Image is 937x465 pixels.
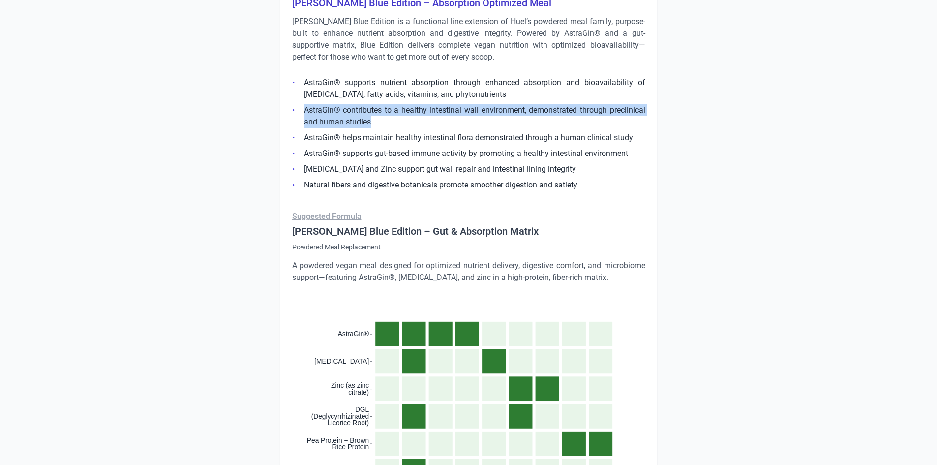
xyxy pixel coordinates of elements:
[292,211,645,222] p: Suggested Formula
[292,16,645,63] p: [PERSON_NAME] Blue Edition is a functional line extension of Huel’s powdered meal family, purpose...
[314,358,369,365] text: [MEDICAL_DATA]
[292,260,645,283] p: A powdered vegan meal designed for optimized nutrient delivery, digestive comfort, and microbiome...
[292,163,645,175] li: [MEDICAL_DATA] and Zinc support gut wall repair and intestinal lining integrity
[292,148,645,159] li: AstraGin® supports gut-based immune activity by promoting a healthy intestinal environment
[292,132,645,144] li: AstraGin® helps maintain healthy intestinal flora demonstrated through a human clinical study
[355,406,369,413] tspan: DGL
[331,382,369,389] tspan: Zinc (as zinc
[348,389,369,396] tspan: citrate)
[292,224,645,238] h4: [PERSON_NAME] Blue Edition – Gut & Absorption Matrix
[337,330,369,338] text: AstraGin®
[306,436,368,444] tspan: Pea Protein + Brown
[292,179,645,191] li: Natural fibers and digestive botanicals promote smoother digestion and satiety
[292,104,645,128] li: AstraGin® contributes to a healthy intestinal wall environment, demonstrated through preclinical ...
[292,77,645,100] li: AstraGin® supports nutrient absorption through enhanced absorption and bioavailability of [MEDICA...
[292,242,645,252] p: Powdered Meal Replacement
[332,443,369,451] tspan: Rice Protein
[327,419,369,427] tspan: Licorice Root)
[311,413,369,420] tspan: (Deglycyrrhizinated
